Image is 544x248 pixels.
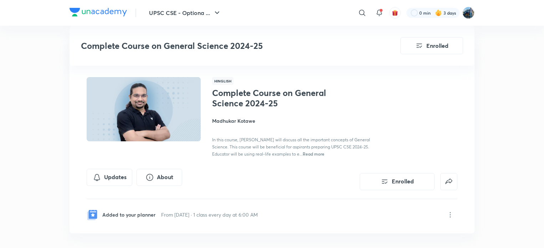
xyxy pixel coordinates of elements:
p: Added to your planner [102,211,155,218]
h4: Madhukar Kotawe [212,117,372,125]
span: In this course, [PERSON_NAME] will discuss all the important concepts of General Science. This co... [212,137,370,157]
h1: Complete Course on General Science 2024-25 [212,88,329,108]
p: From [DATE] · 1 class every day at 6:00 AM [161,211,258,218]
button: avatar [389,7,401,19]
span: Hinglish [212,77,233,85]
button: Updates [87,169,132,186]
h3: Complete Course on General Science 2024-25 [81,41,360,51]
button: About [137,169,182,186]
a: Company Logo [70,8,127,18]
span: Read more [303,151,324,157]
img: streak [435,9,442,16]
img: Thumbnail [86,76,202,142]
button: Enrolled [400,37,463,54]
img: I A S babu [462,7,474,19]
img: avatar [392,10,398,16]
img: Company Logo [70,8,127,16]
button: Enrolled [360,173,435,190]
button: false [440,173,457,190]
button: UPSC CSE - Optiona ... [145,6,226,20]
